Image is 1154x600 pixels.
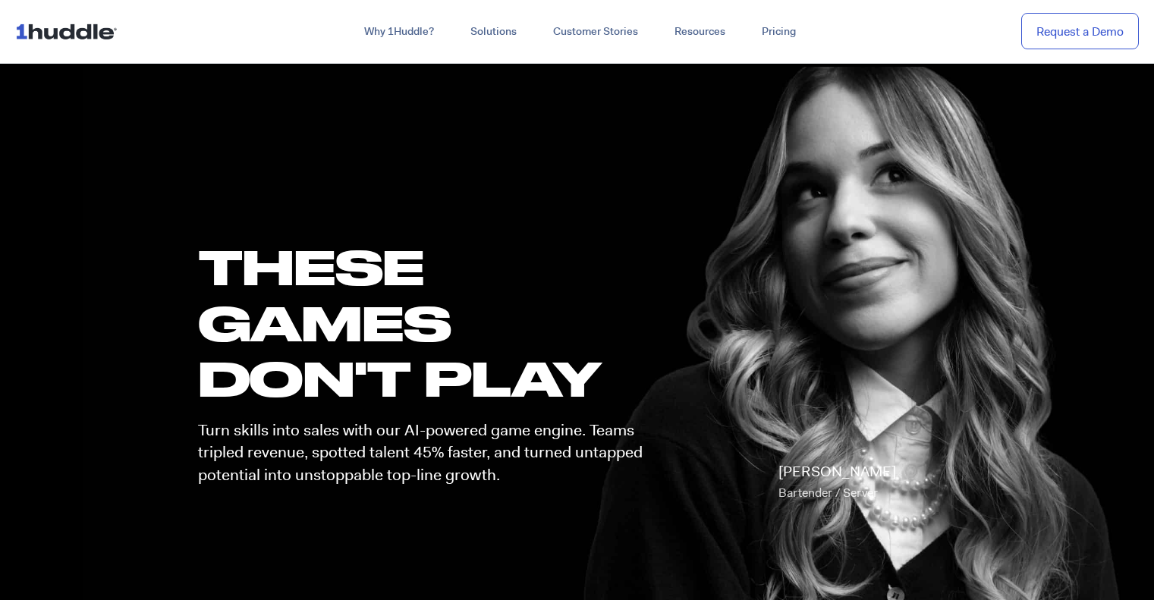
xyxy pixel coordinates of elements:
[535,18,656,46] a: Customer Stories
[778,461,896,504] p: [PERSON_NAME]
[1021,13,1139,50] a: Request a Demo
[778,485,878,501] span: Bartender / Server
[15,17,124,46] img: ...
[346,18,452,46] a: Why 1Huddle?
[744,18,814,46] a: Pricing
[198,239,656,406] h1: these GAMES DON'T PLAY
[198,419,656,486] p: Turn skills into sales with our AI-powered game engine. Teams tripled revenue, spotted talent 45%...
[452,18,535,46] a: Solutions
[656,18,744,46] a: Resources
